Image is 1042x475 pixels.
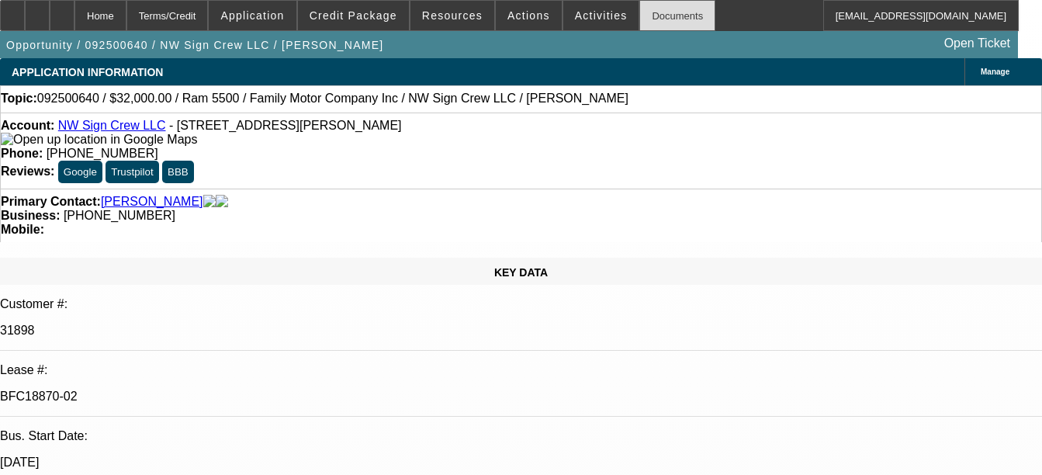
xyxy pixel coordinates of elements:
[106,161,158,183] button: Trustpilot
[203,195,216,209] img: facebook-icon.png
[1,119,54,132] strong: Account:
[938,30,1016,57] a: Open Ticket
[209,1,296,30] button: Application
[58,119,166,132] a: NW Sign Crew LLC
[47,147,158,160] span: [PHONE_NUMBER]
[1,147,43,160] strong: Phone:
[1,133,197,147] img: Open up location in Google Maps
[162,161,194,183] button: BBB
[101,195,203,209] a: [PERSON_NAME]
[563,1,639,30] button: Activities
[575,9,628,22] span: Activities
[496,1,562,30] button: Actions
[58,161,102,183] button: Google
[981,68,1009,76] span: Manage
[1,92,37,106] strong: Topic:
[37,92,628,106] span: 092500640 / $32,000.00 / Ram 5500 / Family Motor Company Inc / NW Sign Crew LLC / [PERSON_NAME]
[298,1,409,30] button: Credit Package
[6,39,383,51] span: Opportunity / 092500640 / NW Sign Crew LLC / [PERSON_NAME]
[410,1,494,30] button: Resources
[422,9,483,22] span: Resources
[1,195,101,209] strong: Primary Contact:
[1,223,44,236] strong: Mobile:
[1,209,60,222] strong: Business:
[1,165,54,178] strong: Reviews:
[216,195,228,209] img: linkedin-icon.png
[12,66,163,78] span: APPLICATION INFORMATION
[494,266,548,279] span: KEY DATA
[169,119,402,132] span: - [STREET_ADDRESS][PERSON_NAME]
[507,9,550,22] span: Actions
[310,9,397,22] span: Credit Package
[220,9,284,22] span: Application
[64,209,175,222] span: [PHONE_NUMBER]
[1,133,197,146] a: View Google Maps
